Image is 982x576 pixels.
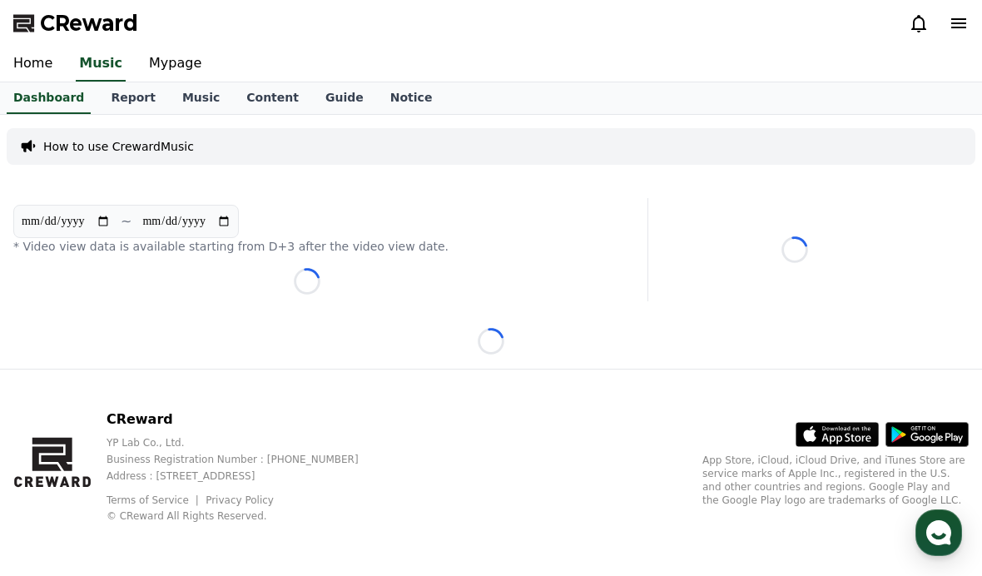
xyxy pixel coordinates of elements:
[107,494,201,506] a: Terms of Service
[246,463,287,476] span: Settings
[107,453,385,466] p: Business Registration Number : [PHONE_NUMBER]
[169,82,233,114] a: Music
[206,494,274,506] a: Privacy Policy
[13,238,601,255] p: * Video view data is available starting from D+3 after the video view date.
[312,82,377,114] a: Guide
[76,47,126,82] a: Music
[42,463,72,476] span: Home
[110,438,215,479] a: Messages
[107,410,385,430] p: CReward
[13,10,138,37] a: CReward
[121,211,131,231] p: ~
[5,438,110,479] a: Home
[40,10,138,37] span: CReward
[107,436,385,449] p: YP Lab Co., Ltd.
[138,464,187,477] span: Messages
[136,47,215,82] a: Mypage
[233,82,312,114] a: Content
[43,138,194,155] a: How to use CrewardMusic
[377,82,446,114] a: Notice
[215,438,320,479] a: Settings
[7,82,91,114] a: Dashboard
[107,509,385,523] p: © CReward All Rights Reserved.
[702,454,969,507] p: App Store, iCloud, iCloud Drive, and iTunes Store are service marks of Apple Inc., registered in ...
[97,82,169,114] a: Report
[107,469,385,483] p: Address : [STREET_ADDRESS]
